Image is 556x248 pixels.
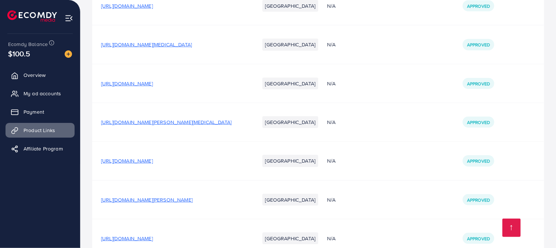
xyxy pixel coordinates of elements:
li: [GEOGRAPHIC_DATA] [262,233,319,244]
span: [URL][DOMAIN_NAME][MEDICAL_DATA] [101,41,192,48]
span: Approved [467,81,490,87]
span: Payment [24,108,44,116]
span: N/A [327,196,336,203]
iframe: Chat [525,215,550,242]
a: My ad accounts [6,86,75,101]
img: image [65,50,72,58]
a: Overview [6,68,75,82]
a: Product Links [6,123,75,138]
span: N/A [327,80,336,87]
span: [URL][DOMAIN_NAME] [101,235,153,242]
span: N/A [327,118,336,126]
span: N/A [327,2,336,10]
span: [URL][DOMAIN_NAME] [101,2,153,10]
li: [GEOGRAPHIC_DATA] [262,116,319,128]
span: Approved [467,42,490,48]
span: N/A [327,157,336,164]
span: Approved [467,235,490,242]
span: Ecomdy Balance [8,40,48,48]
span: [URL][DOMAIN_NAME][PERSON_NAME][MEDICAL_DATA] [101,118,232,126]
span: Approved [467,158,490,164]
span: Affiliate Program [24,145,63,152]
span: Product Links [24,127,55,134]
span: $100.5 [8,48,30,59]
span: N/A [327,235,336,242]
li: [GEOGRAPHIC_DATA] [262,194,319,206]
img: logo [7,10,57,22]
li: [GEOGRAPHIC_DATA] [262,78,319,89]
span: [URL][DOMAIN_NAME] [101,157,153,164]
span: [URL][DOMAIN_NAME][PERSON_NAME] [101,196,193,203]
span: N/A [327,41,336,48]
img: menu [65,14,73,22]
li: [GEOGRAPHIC_DATA] [262,39,319,50]
a: Affiliate Program [6,141,75,156]
span: Approved [467,119,490,125]
span: [URL][DOMAIN_NAME] [101,80,153,87]
span: Approved [467,3,490,9]
a: Payment [6,104,75,119]
li: [GEOGRAPHIC_DATA] [262,155,319,167]
span: Overview [24,71,46,79]
span: Approved [467,197,490,203]
span: My ad accounts [24,90,61,97]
